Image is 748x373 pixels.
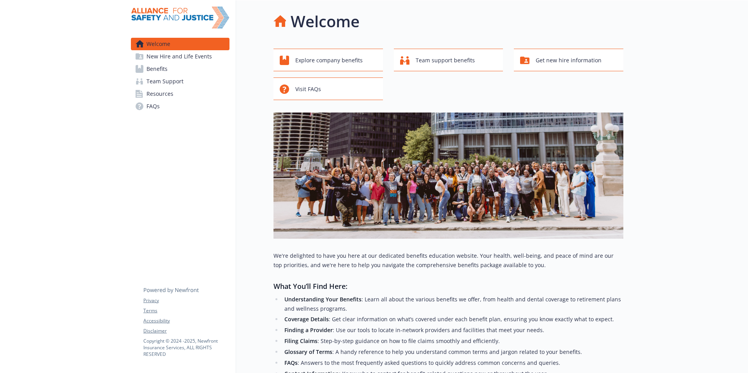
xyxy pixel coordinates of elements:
li: : A handy reference to help you understand common terms and jargon related to your benefits. [282,347,623,357]
strong: FAQs [284,359,298,366]
li: : Get clear information on what’s covered under each benefit plan, ensuring you know exactly what... [282,315,623,324]
a: Accessibility [143,317,229,324]
button: Explore company benefits [273,49,383,71]
span: Welcome [146,38,170,50]
h1: Welcome [291,10,360,33]
span: Team support benefits [416,53,475,68]
span: Explore company benefits [295,53,363,68]
strong: Coverage Details [284,315,329,323]
a: Terms [143,307,229,314]
li: : Step-by-step guidance on how to file claims smoothly and efficiently. [282,336,623,346]
a: FAQs [131,100,229,113]
li: : Learn all about the various benefits we offer, from health and dental coverage to retirement pl... [282,295,623,313]
span: New Hire and Life Events [146,50,212,63]
a: Privacy [143,297,229,304]
h3: What You’ll Find Here: [273,281,623,292]
button: Visit FAQs [273,77,383,100]
button: Get new hire information [514,49,623,71]
p: Copyright © 2024 - 2025 , Newfront Insurance Services, ALL RIGHTS RESERVED [143,338,229,357]
span: Get new hire information [536,53,602,68]
a: Team Support [131,75,229,88]
button: Team support benefits [394,49,503,71]
a: Resources [131,88,229,100]
strong: Finding a Provider [284,326,333,334]
strong: Filing Claims [284,337,318,345]
li: : Use our tools to locate in-network providers and facilities that meet your needs. [282,325,623,335]
span: Visit FAQs [295,82,321,97]
span: FAQs [146,100,160,113]
span: Team Support [146,75,183,88]
a: New Hire and Life Events [131,50,229,63]
li: : Answers to the most frequently asked questions to quickly address common concerns and queries. [282,358,623,368]
strong: Glossary of Terms [284,348,332,355]
a: Benefits [131,63,229,75]
span: Benefits [146,63,168,75]
img: overview page banner [273,113,623,239]
span: Resources [146,88,173,100]
a: Disclaimer [143,327,229,334]
a: Welcome [131,38,229,50]
p: We're delighted to have you here at our dedicated benefits education website. Your health, well-b... [273,251,623,270]
strong: Understanding Your Benefits [284,296,362,303]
